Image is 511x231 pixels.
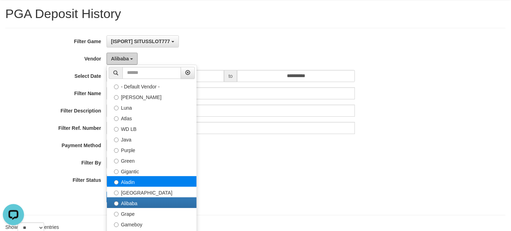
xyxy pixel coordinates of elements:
[107,35,179,47] button: [ISPORT] SITUSSLOT777
[107,144,197,155] label: Purple
[114,191,119,195] input: [GEOGRAPHIC_DATA]
[114,148,119,153] input: Purple
[111,39,170,44] span: [ISPORT] SITUSSLOT777
[114,169,119,174] input: Gigantic
[114,223,119,227] input: Gameboy
[114,85,119,89] input: - Default Vendor -
[3,3,24,24] button: Open LiveChat chat widget
[107,134,197,144] label: Java
[114,95,119,100] input: [PERSON_NAME]
[114,127,119,132] input: WD LB
[107,208,197,219] label: Grape
[114,116,119,121] input: Atlas
[111,56,129,62] span: Alibaba
[114,106,119,110] input: Luna
[224,70,238,82] span: to
[114,180,119,185] input: Aladin
[107,219,197,229] label: Gameboy
[107,53,138,65] button: Alibaba
[114,138,119,142] input: Java
[107,176,197,187] label: Aladin
[107,112,197,123] label: Atlas
[114,212,119,216] input: Grape
[107,91,197,102] label: [PERSON_NAME]
[107,102,197,112] label: Luna
[107,187,197,197] label: [GEOGRAPHIC_DATA]
[107,155,197,166] label: Green
[5,7,506,21] h1: PGA Deposit History
[107,123,197,134] label: WD LB
[107,197,197,208] label: Alibaba
[114,201,119,206] input: Alibaba
[114,159,119,163] input: Green
[107,166,197,176] label: Gigantic
[107,81,197,91] label: - Default Vendor -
